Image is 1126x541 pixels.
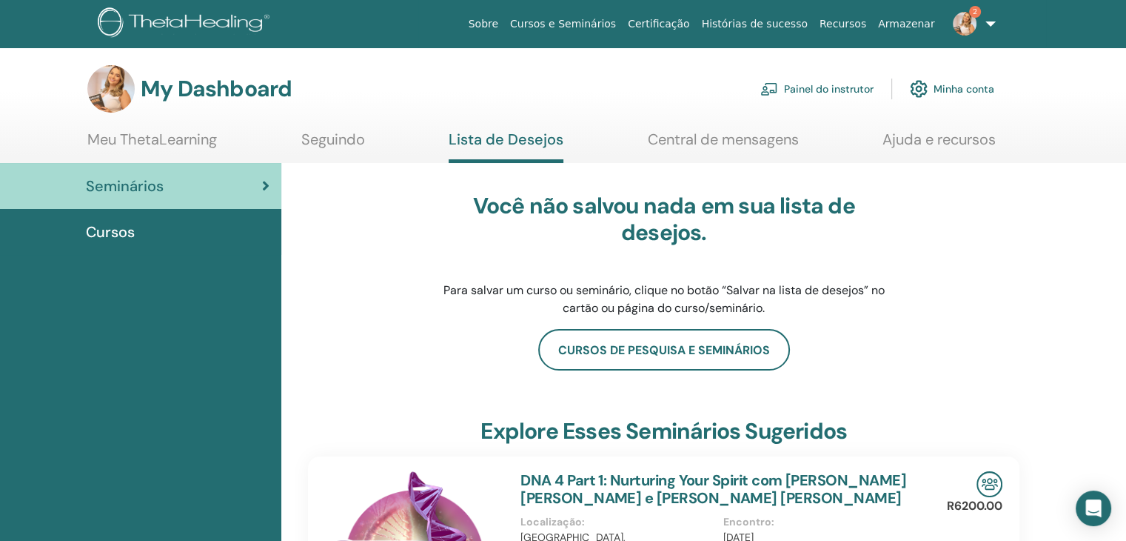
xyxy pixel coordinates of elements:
h3: Você não salvou nada em sua lista de desejos. [431,193,897,246]
h3: Explore esses seminários sugeridos [480,418,847,445]
img: chalkboard-teacher.svg [760,82,778,96]
p: R6200.00 [947,497,1002,515]
a: Certificação [622,10,695,38]
a: Minha conta [910,73,994,105]
img: cog.svg [910,76,928,102]
span: Cursos [86,221,135,243]
p: Encontro : [723,514,916,530]
a: Lista de Desejos [449,130,563,163]
p: Localização : [520,514,714,530]
img: default.jpg [87,65,135,113]
a: Histórias de sucesso [696,10,814,38]
a: Armazenar [872,10,940,38]
img: logo.png [98,7,275,41]
a: Ajuda e recursos [882,130,996,159]
img: default.jpg [953,12,976,36]
img: In-Person Seminar [976,471,1002,497]
a: Cursos e Seminários [504,10,622,38]
a: Painel do instrutor [760,73,874,105]
p: Para salvar um curso ou seminário, clique no botão “Salvar na lista de desejos” no cartão ou pági... [431,282,897,317]
h3: My Dashboard [141,76,292,102]
div: Open Intercom Messenger [1076,491,1111,526]
a: Seguindo [301,130,365,159]
a: Central de mensagens [648,130,799,159]
a: Sobre [463,10,504,38]
span: 2 [969,6,981,18]
a: cursos de pesquisa e seminários [538,329,790,371]
span: Seminários [86,175,164,197]
a: Meu ThetaLearning [87,130,217,159]
a: Recursos [814,10,872,38]
a: DNA 4 Part 1: Nurturing Your Spirit com [PERSON_NAME] [PERSON_NAME] e [PERSON_NAME] [PERSON_NAME] [520,471,906,508]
